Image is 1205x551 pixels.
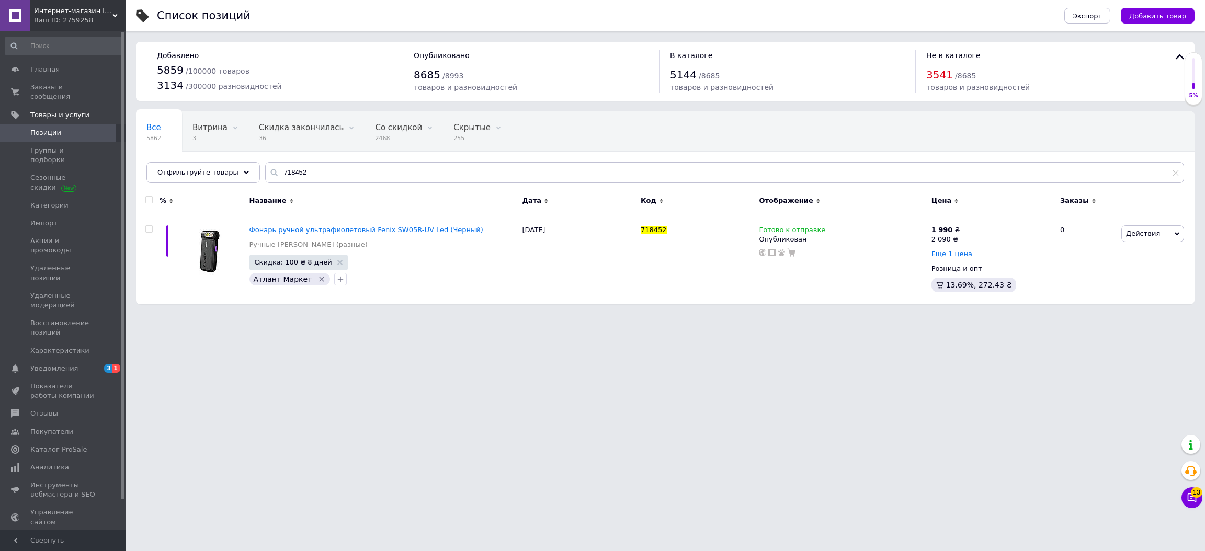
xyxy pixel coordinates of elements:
[30,65,60,74] span: Главная
[259,123,344,132] span: Скидка закончилась
[192,123,228,132] span: Витрина
[146,134,161,142] span: 5862
[931,235,960,244] div: 2 090 ₴
[453,134,491,142] span: 255
[30,263,97,282] span: Удаленные позиции
[259,134,344,142] span: 36
[670,83,774,91] span: товаров и разновидностей
[1064,8,1110,24] button: Экспорт
[30,382,97,400] span: Показатели работы компании
[759,226,825,237] span: Готово к отправке
[30,236,97,255] span: Акции и промокоды
[30,445,87,454] span: Каталог ProSale
[926,51,981,60] span: Не в каталоге
[30,427,73,437] span: Покупатели
[926,83,1030,91] span: товаров и разновидностей
[30,128,61,137] span: Позиции
[926,68,953,81] span: 3541
[157,79,184,91] span: 3134
[1121,8,1195,24] button: Добавить товар
[265,162,1184,183] input: Поиск по названию позиции, артикулу и поисковым запросам
[34,6,112,16] span: Интернет-магазин livelyshop
[30,291,97,310] span: Удаленные модерацией
[30,173,97,192] span: Сезонные скидки
[30,219,58,228] span: Импорт
[1060,196,1089,205] span: Заказы
[946,281,1013,289] span: 13.69%, 272.43 ₴
[249,240,368,249] a: Ручные [PERSON_NAME] (разные)
[30,318,97,337] span: Восстановление позиций
[146,123,161,132] span: Все
[30,508,97,526] span: Управление сайтом
[249,226,483,234] a: Фонарь ручной ультрафиолетовый Fenix ​​SW05R-UV Led (Черный)
[104,364,112,373] span: 3
[414,51,470,60] span: Опубликовано
[519,217,638,304] div: [DATE]
[186,225,235,277] img: Фонарь ручной ультрафиолетовый Fenix ​​SW05R-UV Led (Черный)
[375,123,422,132] span: Со скидкой
[30,110,89,120] span: Товары и услуги
[317,275,326,283] svg: Удалить метку
[641,196,656,205] span: Код
[522,196,541,205] span: Дата
[249,196,287,205] span: Название
[670,51,712,60] span: В каталоге
[30,83,97,101] span: Заказы и сообщения
[157,51,199,60] span: Добавлено
[255,259,332,266] span: Скидка: 100 ₴ 8 дней
[1129,12,1186,20] span: Добавить товар
[192,134,228,142] span: 3
[30,480,97,499] span: Инструменты вебмастера и SEO
[186,67,249,75] span: / 100000 товаров
[931,225,960,235] div: ₴
[442,72,463,80] span: / 8993
[759,196,813,205] span: Отображение
[699,72,720,80] span: / 8685
[30,409,58,418] span: Отзывы
[157,168,238,176] span: Отфильтруйте товары
[1073,12,1102,20] span: Экспорт
[30,146,97,165] span: Группы и подборки
[955,72,976,80] span: / 8685
[160,196,166,205] span: %
[30,201,69,210] span: Категории
[5,37,123,55] input: Поиск
[254,275,312,283] span: Атлант Маркет
[931,226,953,234] b: 1 990
[186,82,282,90] span: / 300000 разновидностей
[414,68,440,81] span: 8685
[1191,487,1202,498] span: 13
[931,250,972,258] span: Еще 1 цена
[931,196,952,205] span: Цена
[34,16,126,25] div: Ваш ID: 2759258
[453,123,491,132] span: Скрытые
[670,68,697,81] span: 5144
[30,364,78,373] span: Уведомления
[1185,92,1202,99] div: 5%
[1054,217,1119,304] div: 0
[157,64,184,76] span: 5859
[759,235,926,244] div: Опубликован
[1181,487,1202,508] button: Чат с покупателем13
[931,264,1051,273] div: Розница и опт
[146,163,189,172] span: В наличии
[157,10,251,21] div: Список позиций
[641,226,667,234] span: 718452
[414,83,517,91] span: товаров и разновидностей
[30,346,89,355] span: Характеристики
[1126,229,1160,237] span: Действия
[112,364,120,373] span: 1
[375,134,422,142] span: 2468
[30,463,69,472] span: Аналитика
